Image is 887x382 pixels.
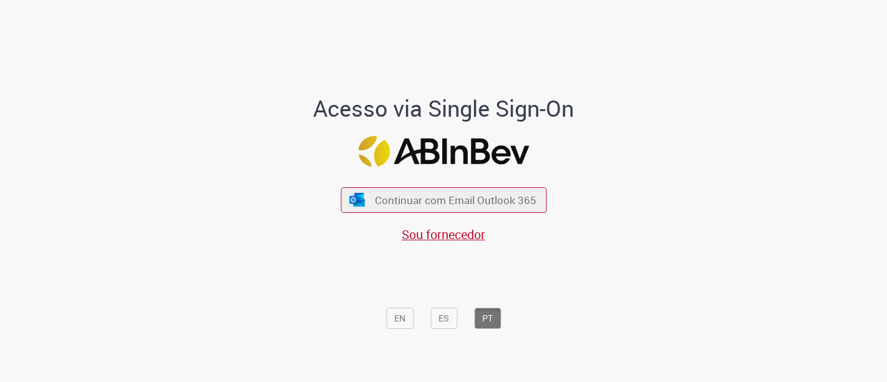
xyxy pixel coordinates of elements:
[386,308,414,329] button: EN
[474,308,501,329] button: PT
[341,187,546,213] button: ícone Azure/Microsoft 360 Continuar com Email Outlook 365
[402,226,485,243] a: Sou fornecedor
[430,308,457,329] button: ES
[375,193,536,207] span: Continuar com Email Outlook 365
[358,136,529,167] img: Logo ABInBev
[349,193,366,206] img: ícone Azure/Microsoft 360
[271,96,617,121] h1: Acesso via Single Sign-On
